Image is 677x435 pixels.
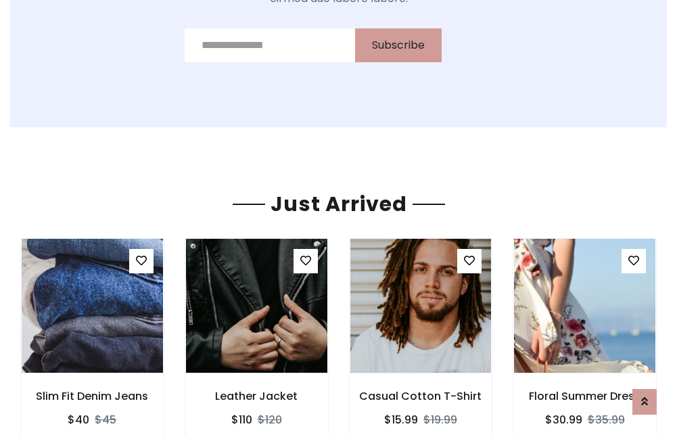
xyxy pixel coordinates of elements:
span: Just Arrived [265,189,413,219]
del: $45 [95,412,116,428]
h6: $30.99 [545,413,582,426]
h6: $110 [231,413,252,426]
button: Subscribe [355,28,442,62]
h6: Floral Summer Dress [513,390,656,403]
h6: $40 [68,413,89,426]
del: $35.99 [588,412,625,428]
h6: Casual Cotton T-Shirt [350,390,492,403]
h6: Slim Fit Denim Jeans [21,390,164,403]
h6: $15.99 [384,413,418,426]
del: $120 [258,412,282,428]
h6: Leather Jacket [185,390,328,403]
del: $19.99 [423,412,457,428]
